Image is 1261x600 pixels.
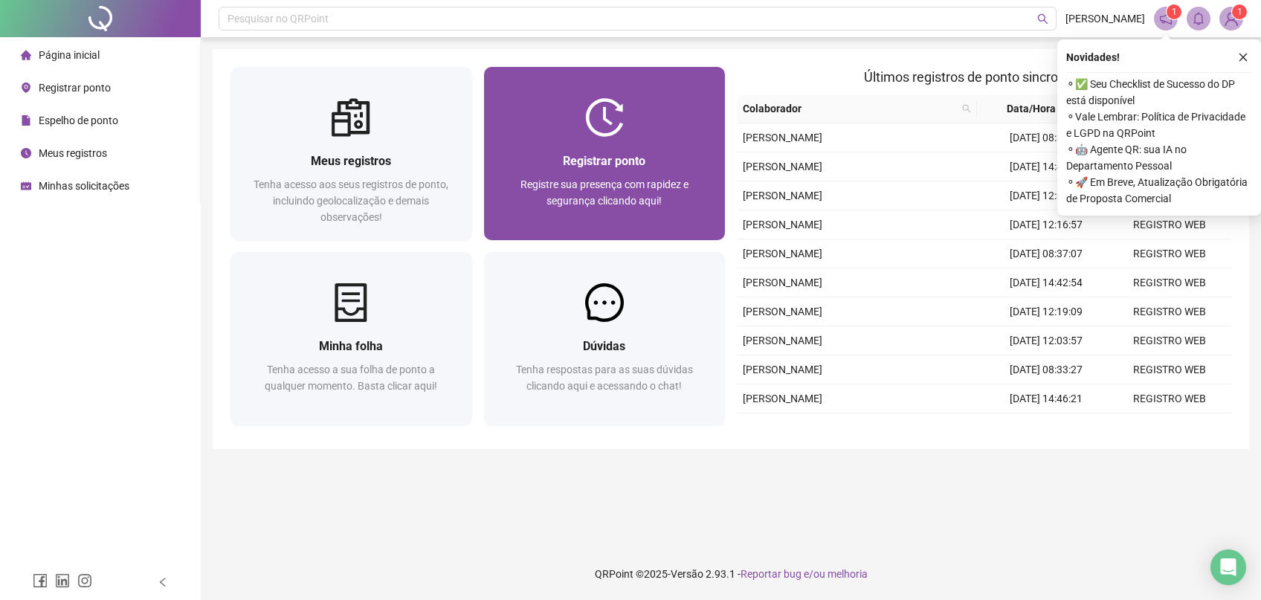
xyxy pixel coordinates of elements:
[21,83,31,93] span: environment
[254,178,448,223] span: Tenha acesso aos seus registros de ponto, incluindo geolocalização e demais observações!
[563,154,645,168] span: Registrar ponto
[1192,12,1205,25] span: bell
[959,97,974,120] span: search
[743,393,822,404] span: [PERSON_NAME]
[39,114,118,126] span: Espelho de ponto
[743,190,822,201] span: [PERSON_NAME]
[984,326,1108,355] td: [DATE] 12:03:57
[39,147,107,159] span: Meus registros
[743,161,822,172] span: [PERSON_NAME]
[984,355,1108,384] td: [DATE] 08:33:27
[21,148,31,158] span: clock-circle
[1108,413,1231,442] td: REGISTRO WEB
[1066,141,1252,174] span: ⚬ 🤖 Agente QR: sua IA no Departamento Pessoal
[1220,7,1242,30] img: 55725
[743,219,822,230] span: [PERSON_NAME]
[984,268,1108,297] td: [DATE] 14:42:54
[39,180,129,192] span: Minhas solicitações
[319,339,383,353] span: Minha folha
[230,67,472,240] a: Meus registrosTenha acesso aos seus registros de ponto, incluindo geolocalização e demais observa...
[230,252,472,425] a: Minha folhaTenha acesso a sua folha de ponto a qualquer momento. Basta clicar aqui!
[984,384,1108,413] td: [DATE] 14:46:21
[743,132,822,143] span: [PERSON_NAME]
[671,568,703,580] span: Versão
[1037,13,1048,25] span: search
[984,152,1108,181] td: [DATE] 14:46:15
[984,297,1108,326] td: [DATE] 12:19:09
[158,577,168,587] span: left
[984,210,1108,239] td: [DATE] 12:16:57
[983,100,1080,117] span: Data/Hora
[1108,239,1231,268] td: REGISTRO WEB
[1167,4,1181,19] sup: 1
[1108,297,1231,326] td: REGISTRO WEB
[21,115,31,126] span: file
[39,49,100,61] span: Página inicial
[520,178,688,207] span: Registre sua presença com rapidez e segurança clicando aqui!
[77,573,92,588] span: instagram
[1108,326,1231,355] td: REGISTRO WEB
[1065,10,1145,27] span: [PERSON_NAME]
[743,364,822,375] span: [PERSON_NAME]
[201,548,1261,600] footer: QRPoint © 2025 - 2.93.1 -
[311,154,391,168] span: Meus registros
[741,568,868,580] span: Reportar bug e/ou melhoria
[21,50,31,60] span: home
[984,239,1108,268] td: [DATE] 08:37:07
[1232,4,1247,19] sup: Atualize o seu contato no menu Meus Dados
[984,181,1108,210] td: [DATE] 12:33:06
[743,100,956,117] span: Colaborador
[743,277,822,288] span: [PERSON_NAME]
[962,104,971,113] span: search
[864,69,1104,85] span: Últimos registros de ponto sincronizados
[1108,355,1231,384] td: REGISTRO WEB
[39,82,111,94] span: Registrar ponto
[1159,12,1173,25] span: notification
[21,181,31,191] span: schedule
[1237,7,1242,17] span: 1
[1066,49,1120,65] span: Novidades !
[1108,210,1231,239] td: REGISTRO WEB
[743,248,822,259] span: [PERSON_NAME]
[33,573,48,588] span: facebook
[1172,7,1177,17] span: 1
[1066,109,1252,141] span: ⚬ Vale Lembrar: Política de Privacidade e LGPD na QRPoint
[743,306,822,317] span: [PERSON_NAME]
[55,573,70,588] span: linkedin
[516,364,693,392] span: Tenha respostas para as suas dúvidas clicando aqui e acessando o chat!
[265,364,437,392] span: Tenha acesso a sua folha de ponto a qualquer momento. Basta clicar aqui!
[1066,174,1252,207] span: ⚬ 🚀 Em Breve, Atualização Obrigatória de Proposta Comercial
[1108,384,1231,413] td: REGISTRO WEB
[743,335,822,346] span: [PERSON_NAME]
[1066,76,1252,109] span: ⚬ ✅ Seu Checklist de Sucesso do DP está disponível
[984,413,1108,442] td: [DATE] 12:32:20
[1108,268,1231,297] td: REGISTRO WEB
[583,339,625,353] span: Dúvidas
[977,94,1097,123] th: Data/Hora
[484,67,726,240] a: Registrar pontoRegistre sua presença com rapidez e segurança clicando aqui!
[484,252,726,425] a: DúvidasTenha respostas para as suas dúvidas clicando aqui e acessando o chat!
[1238,52,1248,62] span: close
[984,123,1108,152] td: [DATE] 08:34:14
[1210,549,1246,585] div: Open Intercom Messenger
